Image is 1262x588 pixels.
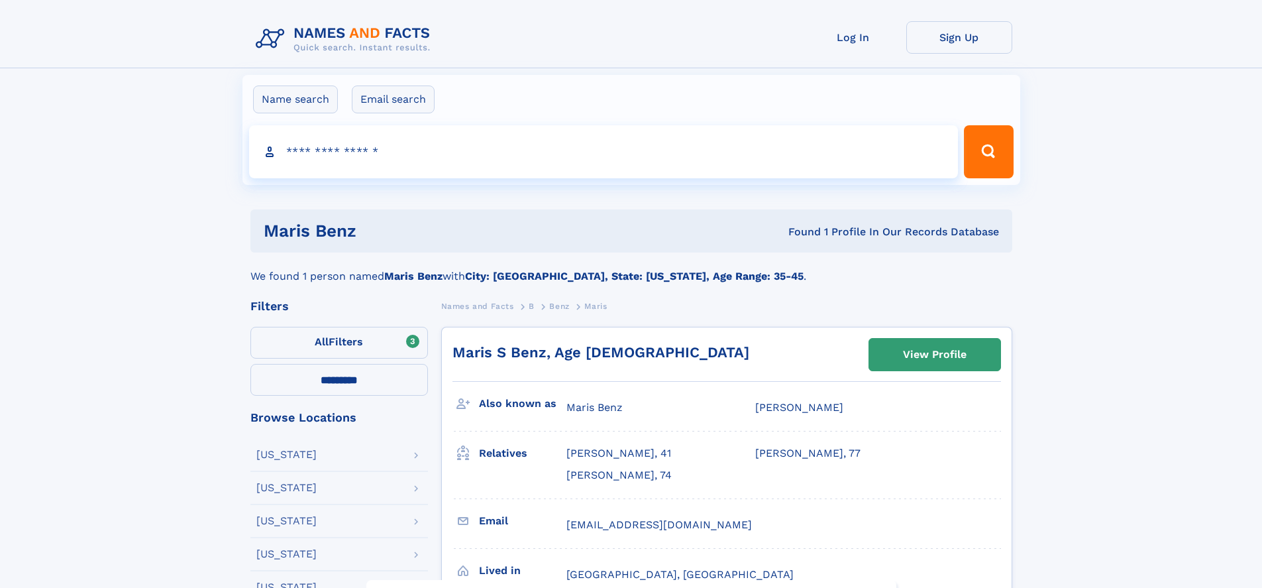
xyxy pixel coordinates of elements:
div: Filters [250,300,428,312]
span: Benz [549,302,569,311]
b: City: [GEOGRAPHIC_DATA], State: [US_STATE], Age Range: 35-45 [465,270,804,282]
h3: Email [479,510,566,532]
a: Log In [800,21,906,54]
div: View Profile [903,339,967,370]
a: View Profile [869,339,1000,371]
span: All [315,335,329,348]
a: Sign Up [906,21,1012,54]
h3: Relatives [479,442,566,465]
a: Maris S Benz, Age [DEMOGRAPHIC_DATA] [452,344,749,361]
label: Name search [253,86,338,113]
span: [EMAIL_ADDRESS][DOMAIN_NAME] [566,518,752,531]
div: Found 1 Profile In Our Records Database [572,225,999,239]
span: Maris Benz [566,401,623,414]
img: Logo Names and Facts [250,21,441,57]
div: [US_STATE] [256,549,317,559]
b: Maris Benz [384,270,443,282]
span: B [529,302,535,311]
a: Names and Facts [441,298,514,314]
button: Search Button [964,125,1013,178]
span: Maris [584,302,607,311]
a: [PERSON_NAME], 74 [566,468,672,483]
a: B [529,298,535,314]
label: Filters [250,327,428,359]
div: Browse Locations [250,412,428,424]
div: [US_STATE] [256,449,317,460]
div: [US_STATE] [256,483,317,493]
h3: Lived in [479,559,566,582]
a: Benz [549,298,569,314]
span: [PERSON_NAME] [755,401,843,414]
span: [GEOGRAPHIC_DATA], [GEOGRAPHIC_DATA] [566,568,794,581]
input: search input [249,125,959,178]
label: Email search [352,86,435,113]
a: [PERSON_NAME], 41 [566,446,671,461]
div: [US_STATE] [256,516,317,526]
h3: Also known as [479,392,566,415]
a: [PERSON_NAME], 77 [755,446,861,461]
div: We found 1 person named with . [250,253,1012,284]
h1: Maris Benz [264,223,572,239]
